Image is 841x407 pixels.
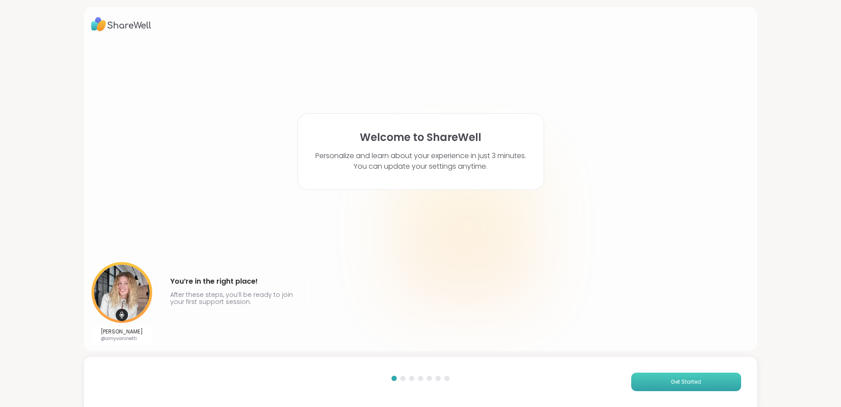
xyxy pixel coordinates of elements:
[91,14,151,34] img: ShareWell Logo
[671,378,701,386] span: Get Started
[116,309,128,321] img: mic icon
[360,131,481,144] h1: Welcome to ShareWell
[101,328,143,335] p: [PERSON_NAME]
[170,291,297,305] p: After these steps, you’ll be ready to join your first support session.
[315,151,526,172] p: Personalize and learn about your experience in just 3 minutes. You can update your settings anytime.
[170,274,297,289] h4: You’re in the right place!
[91,262,152,323] img: User image
[101,335,143,342] p: @amyvaninetti
[631,373,741,391] button: Get Started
